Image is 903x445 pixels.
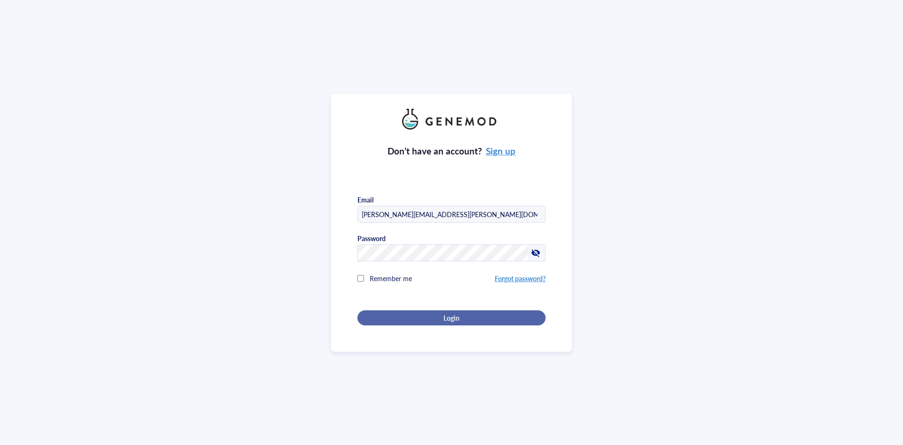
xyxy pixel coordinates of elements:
[357,234,386,243] div: Password
[357,310,546,325] button: Login
[388,145,516,158] div: Don’t have an account?
[486,145,515,157] a: Sign up
[444,314,459,322] span: Login
[357,195,373,204] div: Email
[370,274,412,283] span: Remember me
[402,109,501,129] img: genemod_logo_light-BcqUzbGq.png
[495,274,546,283] a: Forgot password?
